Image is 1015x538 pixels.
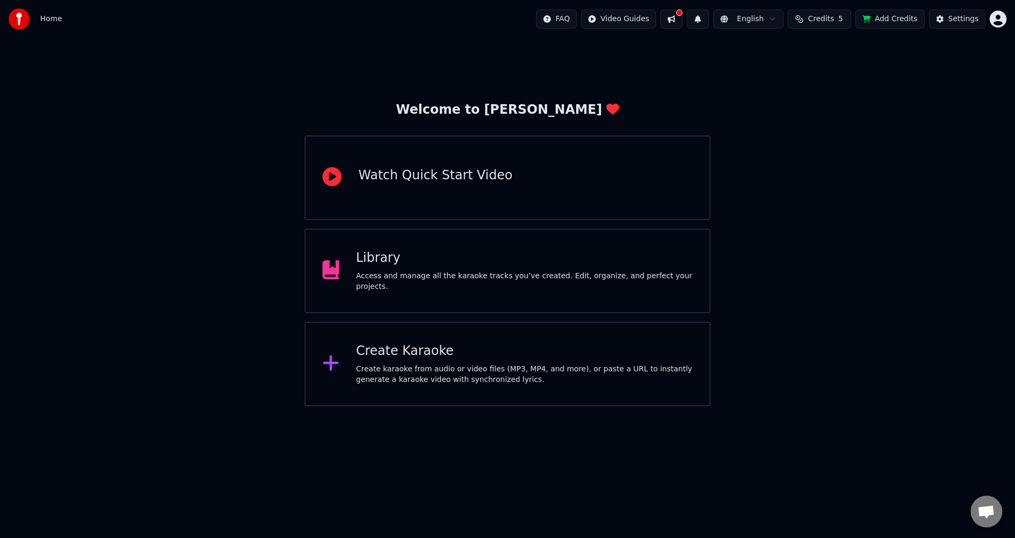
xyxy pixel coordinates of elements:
[358,167,512,184] div: Watch Quick Start Video
[356,364,693,385] div: Create karaoke from audio or video files (MP3, MP4, and more), or paste a URL to instantly genera...
[396,102,619,118] div: Welcome to [PERSON_NAME]
[581,10,656,29] button: Video Guides
[40,14,62,24] span: Home
[929,10,985,29] button: Settings
[788,10,851,29] button: Credits5
[536,10,577,29] button: FAQ
[356,271,693,292] div: Access and manage all the karaoke tracks you’ve created. Edit, organize, and perfect your projects.
[356,343,693,360] div: Create Karaoke
[356,250,693,267] div: Library
[855,10,925,29] button: Add Credits
[971,496,1002,527] div: Open chat
[808,14,834,24] span: Credits
[8,8,30,30] img: youka
[948,14,979,24] div: Settings
[40,14,62,24] nav: breadcrumb
[838,14,843,24] span: 5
